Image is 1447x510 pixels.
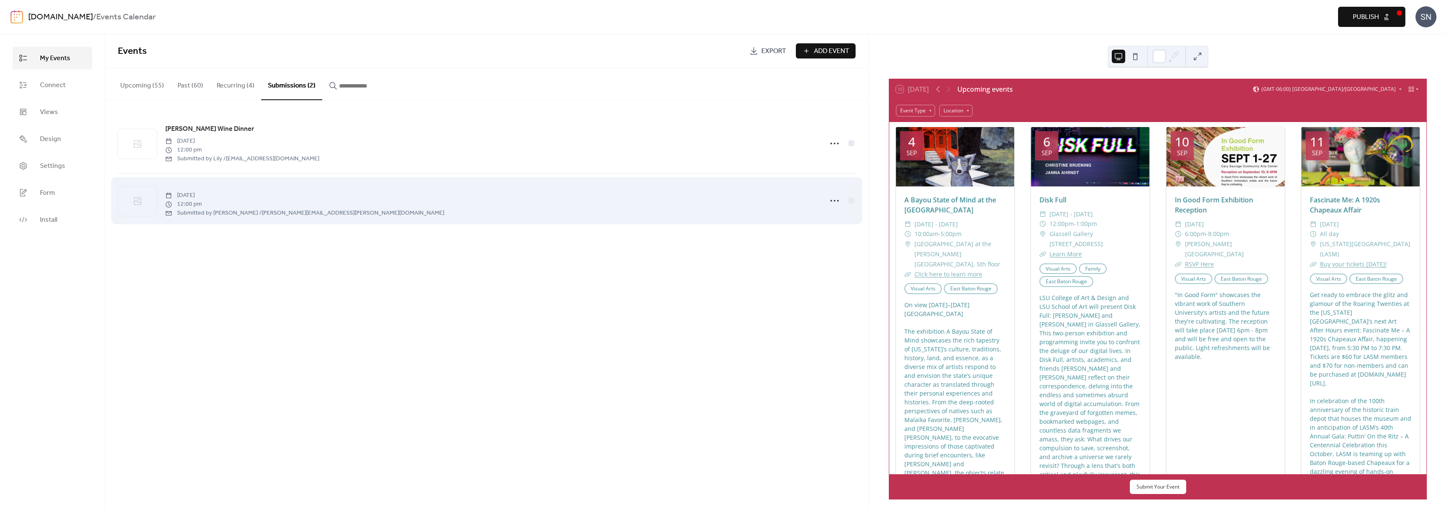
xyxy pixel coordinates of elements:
[1039,229,1046,239] div: ​
[1175,219,1182,229] div: ​
[957,84,1013,94] div: Upcoming events
[904,195,996,215] a: A Bayou State of Mind at the [GEOGRAPHIC_DATA]
[40,188,55,198] span: Form
[118,42,147,61] span: Events
[1185,229,1206,239] span: 6:00pm
[1310,219,1317,229] div: ​
[1310,195,1380,215] a: Fascinate Me: A 1920s Chapeaux Affair
[1042,150,1052,156] div: Sep
[1320,229,1339,239] span: All day
[114,68,171,99] button: Upcoming (55)
[165,124,254,134] span: [PERSON_NAME] Wine Dinner
[1039,195,1066,205] a: Disk Full
[904,229,911,239] div: ​
[13,74,92,96] a: Connect
[743,43,792,58] a: Export
[908,135,915,148] div: 4
[1301,290,1420,494] div: Get ready to embrace the glitz and glamour of the Roaring Twenties at the [US_STATE][GEOGRAPHIC_D...
[165,154,319,163] span: Submitted by Lily / [EMAIL_ADDRESS][DOMAIN_NAME]
[1206,229,1208,239] span: -
[1338,7,1405,27] button: Publish
[1039,209,1046,219] div: ​
[1166,290,1285,361] div: "In Good Form" showcases the vibrant work of Southern University's artists and the future they're...
[40,53,70,64] span: My Events
[1039,249,1046,259] div: ​
[40,107,58,117] span: Views
[13,47,92,69] a: My Events
[904,269,911,279] div: ​
[13,208,92,231] a: Install
[165,209,444,218] span: Submitted by [PERSON_NAME] / [PERSON_NAME][EMAIL_ADDRESS][PERSON_NAME][DOMAIN_NAME]
[1074,219,1076,229] span: -
[11,10,23,24] img: logo
[1185,239,1276,259] span: [PERSON_NAME] [GEOGRAPHIC_DATA]
[761,46,786,56] span: Export
[904,239,911,249] div: ​
[13,101,92,123] a: Views
[165,137,319,146] span: [DATE]
[1049,250,1082,258] a: Learn More
[906,150,917,156] div: Sep
[1049,229,1141,249] span: Glassell Gallery [STREET_ADDRESS]
[40,134,61,144] span: Design
[814,46,849,56] span: Add Event
[171,68,210,99] button: Past (60)
[13,154,92,177] a: Settings
[40,80,66,90] span: Connect
[165,124,254,135] a: [PERSON_NAME] Wine Dinner
[1261,87,1396,92] span: (GMT-06:00) [GEOGRAPHIC_DATA]/[GEOGRAPHIC_DATA]
[1320,260,1387,268] a: Buy your tickets [DATE]!
[40,215,57,225] span: Install
[1076,219,1097,229] span: 1:00pm
[28,9,93,25] a: [DOMAIN_NAME]
[914,239,1006,269] span: [GEOGRAPHIC_DATA] at the [PERSON_NAME][GEOGRAPHIC_DATA], 5th floor
[1353,12,1379,22] span: Publish
[165,191,444,200] span: [DATE]
[1208,229,1229,239] span: 8:00pm
[1175,229,1182,239] div: ​
[1185,260,1214,268] a: RSVP Here
[40,161,65,171] span: Settings
[914,229,938,239] span: 10:00am
[904,219,911,229] div: ​
[1175,195,1253,215] a: In Good Form Exhibition Reception
[1310,259,1317,269] div: ​
[96,9,156,25] b: Events Calendar
[1130,480,1186,494] button: Submit Your Event
[1175,239,1182,249] div: ​
[165,146,319,154] span: 12:00 pm
[13,181,92,204] a: Form
[1312,150,1322,156] div: Sep
[1039,219,1046,229] div: ​
[1310,239,1317,249] div: ​
[796,43,856,58] button: Add Event
[1310,229,1317,239] div: ​
[1177,150,1187,156] div: Sep
[914,270,982,278] a: Click here to learn more
[93,9,96,25] b: /
[938,229,941,239] span: -
[1049,219,1074,229] span: 12:00pm
[1043,135,1050,148] div: 6
[941,229,962,239] span: 5:00pm
[1415,6,1436,27] div: SN
[1320,219,1339,229] span: [DATE]
[914,219,958,229] span: [DATE] - [DATE]
[210,68,261,99] button: Recurring (4)
[1175,135,1189,148] div: 10
[1185,219,1204,229] span: [DATE]
[261,68,322,100] button: Submissions (2)
[1320,239,1411,259] span: [US_STATE][GEOGRAPHIC_DATA] (LASM)
[13,127,92,150] a: Design
[1310,135,1324,148] div: 11
[165,200,444,209] span: 12:00 pm
[1175,259,1182,269] div: ​
[1049,209,1093,219] span: [DATE] - [DATE]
